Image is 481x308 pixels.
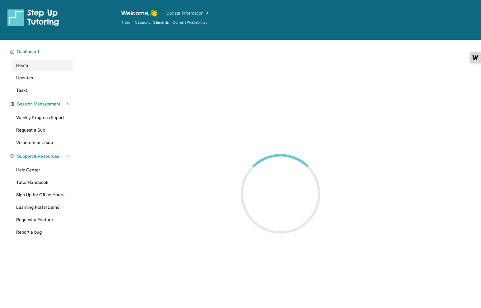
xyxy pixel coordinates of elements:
a: Update Information [166,10,210,16]
a: Request a Feature [12,214,73,225]
a: Volunteer as a sub [12,137,73,148]
span: Title: [121,20,130,25]
button: Support & Resources [15,153,70,159]
a: Request a Sub [12,124,73,136]
a: Learning Portal Demo [12,202,73,213]
a: Report a bug [12,226,73,238]
img: Chevron Right [204,10,210,16]
a: Home [12,60,73,71]
span: Welcome, 👋 [121,9,158,17]
a: Weekly Progress Report [12,112,73,123]
span: Tasks [16,87,28,93]
a: Tasks [12,85,73,96]
button: Dashboard [15,49,70,55]
span: Home [16,62,28,68]
span: Current Availability: [172,20,207,25]
span: Dashboard [17,49,39,55]
span: Updates [16,75,33,81]
span: Students [153,20,169,25]
span: Capacity: [135,20,152,25]
a: Sign Up for Office Hours [12,189,73,200]
a: Help Center [12,164,73,175]
span: Session Management [17,101,60,107]
a: Tutor Handbook [12,177,73,188]
a: Updates [12,72,73,83]
button: Session Management [15,101,70,107]
span: Support & Resources [17,153,59,159]
img: logo [7,9,59,26]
